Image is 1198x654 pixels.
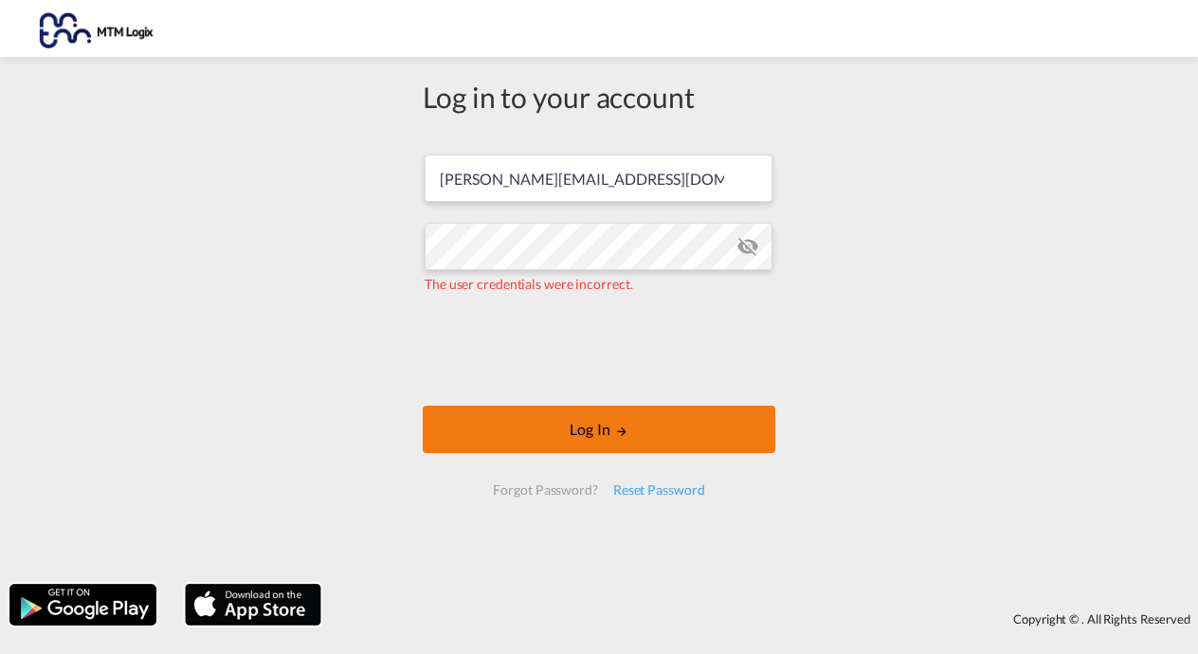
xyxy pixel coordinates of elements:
[425,276,632,292] span: The user credentials were incorrect.
[423,77,775,117] div: Log in to your account
[183,582,323,627] img: apple.png
[28,8,156,50] img: 1d8b6800adb611edaca4d9603c308ee4.png
[331,603,1198,635] div: Copyright © . All Rights Reserved
[606,473,713,507] div: Reset Password
[8,582,158,627] img: google.png
[425,154,772,202] input: Enter email/phone number
[736,235,759,258] md-icon: icon-eye-off
[485,473,605,507] div: Forgot Password?
[455,313,743,387] iframe: reCAPTCHA
[423,406,775,453] button: LOGIN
